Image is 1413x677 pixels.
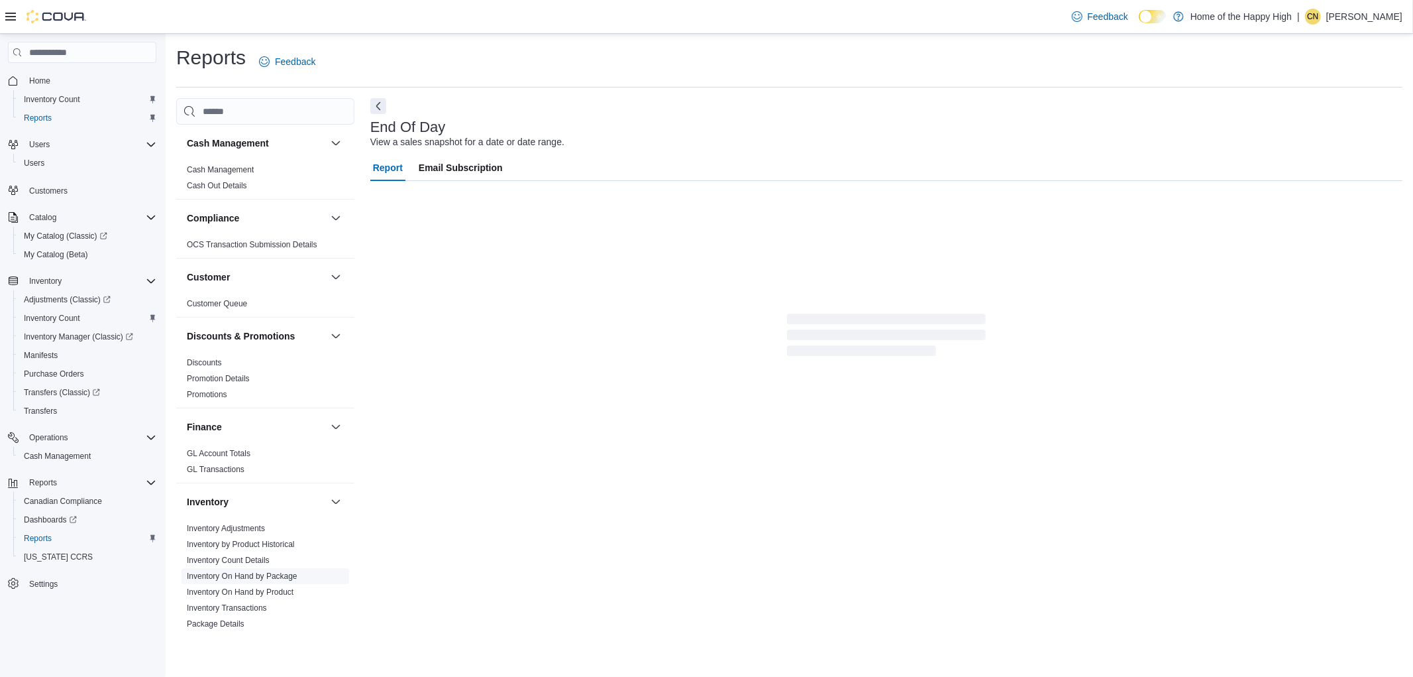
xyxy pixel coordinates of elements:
[13,245,162,264] button: My Catalog (Beta)
[373,154,403,181] span: Report
[19,110,156,126] span: Reports
[1139,10,1167,24] input: Dark Mode
[176,237,354,258] div: Compliance
[187,448,250,459] span: GL Account Totals
[19,292,116,308] a: Adjustments (Classic)
[24,430,156,446] span: Operations
[187,165,254,174] a: Cash Management
[24,273,156,289] span: Inventory
[19,549,156,565] span: Washington CCRS
[187,330,325,343] button: Discounts & Promotions
[13,492,162,511] button: Canadian Compliance
[24,552,93,562] span: [US_STATE] CCRS
[19,385,105,400] a: Transfers (Classic)
[19,292,156,308] span: Adjustments (Classic)
[187,357,222,368] span: Discounts
[19,549,98,565] a: [US_STATE] CCRS
[29,186,68,196] span: Customers
[24,94,80,105] span: Inventory Count
[187,572,297,581] a: Inventory On Hand by Package
[19,512,156,528] span: Dashboards
[24,451,91,462] span: Cash Management
[3,135,162,154] button: Users
[3,71,162,90] button: Home
[187,137,269,150] h3: Cash Management
[26,10,86,23] img: Cova
[19,493,156,509] span: Canadian Compliance
[29,276,62,286] span: Inventory
[24,294,111,305] span: Adjustments (Classic)
[13,511,162,529] a: Dashboards
[29,76,50,86] span: Home
[187,389,227,400] span: Promotions
[1139,23,1139,24] span: Dark Mode
[24,231,107,241] span: My Catalog (Classic)
[19,385,156,400] span: Transfers (Classic)
[187,571,297,582] span: Inventory On Hand by Package
[187,539,295,550] span: Inventory by Product Historical
[24,158,44,168] span: Users
[19,155,50,171] a: Users
[187,495,229,509] h3: Inventory
[187,298,247,309] span: Customer Queue
[24,183,73,199] a: Customers
[370,135,564,149] div: View a sales snapshot for a date or date range.
[8,66,156,628] nav: Complex example
[24,406,57,416] span: Transfers
[3,473,162,492] button: Reports
[19,92,85,107] a: Inventory Count
[19,92,156,107] span: Inventory Count
[187,587,293,597] span: Inventory On Hand by Product
[275,55,315,68] span: Feedback
[3,428,162,447] button: Operations
[187,603,267,613] a: Inventory Transactions
[187,374,250,383] a: Promotion Details
[29,579,58,589] span: Settings
[13,290,162,309] a: Adjustments (Classic)
[24,73,56,89] a: Home
[419,154,503,181] span: Email Subscription
[187,465,244,474] a: GL Transactions
[24,137,156,153] span: Users
[176,355,354,408] div: Discounts & Promotions
[13,548,162,566] button: [US_STATE] CCRS
[19,329,156,345] span: Inventory Manager (Classic)
[187,271,325,284] button: Customer
[24,430,74,446] button: Operations
[29,212,56,223] span: Catalog
[19,493,107,509] a: Canadian Compliance
[370,119,446,135] h3: End Of Day
[24,533,52,544] span: Reports
[176,162,354,199] div: Cash Management
[328,210,344,226] button: Compliance
[176,44,246,71] h1: Reports
[29,432,68,443] span: Operations
[13,383,162,402] a: Transfers (Classic)
[24,72,156,89] span: Home
[176,446,354,483] div: Finance
[187,240,317,249] a: OCS Transaction Submission Details
[328,269,344,285] button: Customer
[19,329,138,345] a: Inventory Manager (Classic)
[24,210,62,225] button: Catalog
[24,369,84,379] span: Purchase Orders
[13,154,162,172] button: Users
[13,227,162,245] a: My Catalog (Classic)
[1326,9,1402,25] p: [PERSON_NAME]
[19,110,57,126] a: Reports
[1190,9,1292,25] p: Home of the Happy High
[787,316,986,359] span: Loading
[19,347,63,363] a: Manifests
[3,180,162,200] button: Customers
[187,271,230,284] h3: Customer
[19,228,156,244] span: My Catalog (Classic)
[1088,10,1128,23] span: Feedback
[19,366,89,382] a: Purchase Orders
[1297,9,1300,25] p: |
[19,310,156,326] span: Inventory Count
[19,403,156,419] span: Transfers
[24,387,100,398] span: Transfers (Classic)
[187,449,250,458] a: GL Account Totals
[13,90,162,109] button: Inventory Count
